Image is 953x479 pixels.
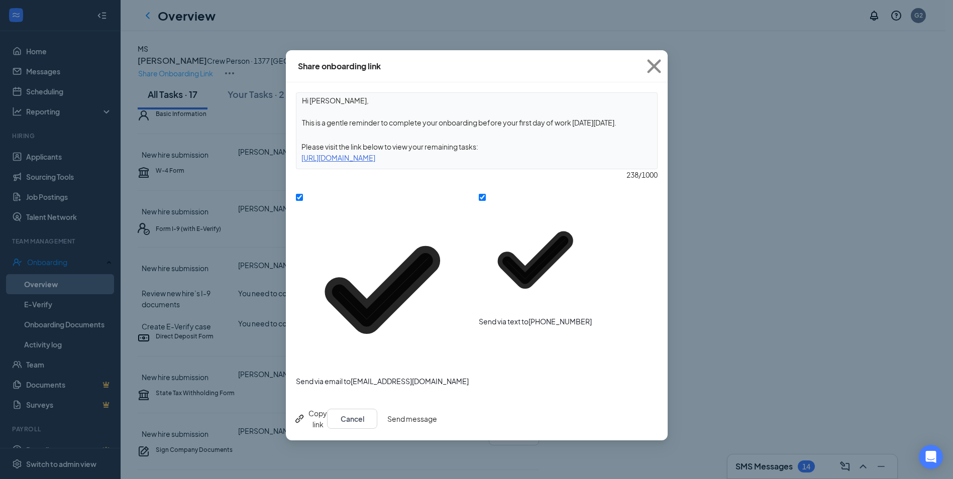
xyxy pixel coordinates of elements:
svg: Checkmark [296,203,469,376]
input: Send via email to[EMAIL_ADDRESS][DOMAIN_NAME] [296,194,303,201]
div: 238 / 1000 [296,169,658,180]
button: Send message [387,409,437,429]
svg: Cross [641,53,668,80]
input: Send via text to[PHONE_NUMBER] [479,194,486,201]
button: Link Copy link [294,408,327,430]
div: Open Intercom Messenger [919,445,943,469]
svg: Link [294,413,306,425]
div: Copy link [294,408,327,430]
div: Share onboarding link [298,61,381,72]
div: Please visit the link below to view your remaining tasks: [296,141,657,152]
div: [URL][DOMAIN_NAME] [296,152,657,163]
button: Close [641,50,668,82]
span: Send via text to [PHONE_NUMBER] [479,317,592,326]
textarea: Hi [PERSON_NAME], This is a gentle reminder to complete your onboarding before your first day of ... [296,93,657,130]
button: Cancel [327,409,377,429]
span: Send via email to [EMAIL_ADDRESS][DOMAIN_NAME] [296,377,469,386]
svg: Checkmark [479,203,592,316]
